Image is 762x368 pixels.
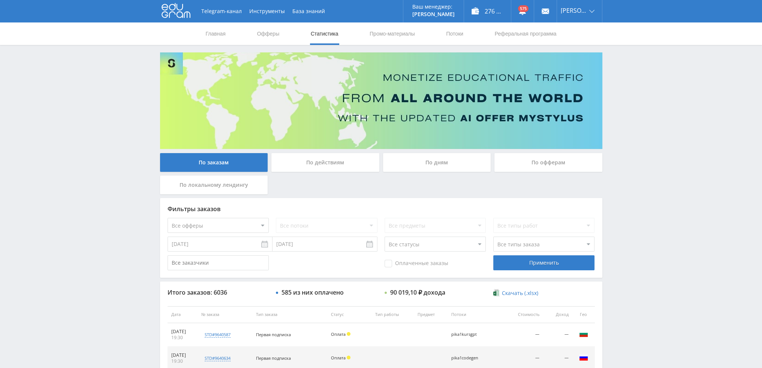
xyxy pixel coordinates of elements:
[579,353,588,362] img: rus.png
[494,153,602,172] div: По офферам
[160,52,602,149] img: Banner
[168,255,269,270] input: Все заказчики
[543,323,572,347] td: —
[168,206,595,212] div: Фильтры заказов
[310,22,339,45] a: Статистика
[445,22,464,45] a: Потоки
[171,352,194,358] div: [DATE]
[160,153,268,172] div: По заказам
[160,176,268,194] div: По локальному лендингу
[256,355,291,361] span: Первая подписка
[369,22,415,45] a: Промо-материалы
[383,153,491,172] div: По дням
[390,289,445,296] div: 90 019,10 ₽ дохода
[543,306,572,323] th: Доход
[271,153,379,172] div: По действиям
[494,22,557,45] a: Реферальная программа
[493,289,538,297] a: Скачать (.xlsx)
[171,335,194,341] div: 19:30
[451,332,485,337] div: pika1kursgpt
[502,290,538,296] span: Скачать (.xlsx)
[256,332,291,337] span: Первая подписка
[281,289,344,296] div: 585 из них оплачено
[331,355,346,361] span: Оплата
[198,306,252,323] th: № заказа
[572,306,595,323] th: Гео
[168,289,269,296] div: Итого заказов: 6036
[412,11,455,17] p: [PERSON_NAME]
[252,306,327,323] th: Тип заказа
[493,289,500,296] img: xlsx
[493,255,594,270] div: Применить
[171,329,194,335] div: [DATE]
[448,306,504,323] th: Потоки
[331,331,346,337] span: Оплата
[171,358,194,364] div: 19:30
[168,306,198,323] th: Дата
[205,355,231,361] div: std#9640634
[371,306,414,323] th: Тип работы
[347,356,350,359] span: Холд
[504,306,543,323] th: Стоимость
[451,356,485,361] div: pika1codegen
[414,306,448,323] th: Предмет
[205,332,231,338] div: std#9640587
[256,22,280,45] a: Офферы
[504,323,543,347] td: —
[579,329,588,338] img: bgr.png
[327,306,372,323] th: Статус
[412,4,455,10] p: Ваш менеджер:
[385,260,448,267] span: Оплаченные заказы
[561,7,587,13] span: [PERSON_NAME]
[347,332,350,336] span: Холд
[205,22,226,45] a: Главная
